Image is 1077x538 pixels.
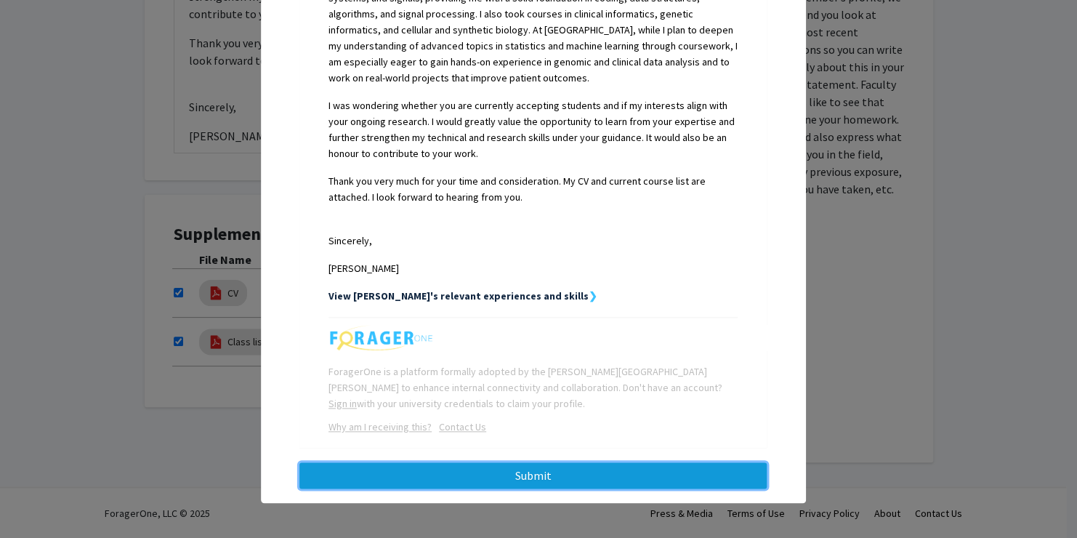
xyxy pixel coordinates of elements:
[328,420,432,433] u: Why am I receiving this?
[432,420,486,433] a: Opens in a new tab
[328,173,738,205] p: Thank you very much for your time and consideration. My CV and current course list are attached. ...
[328,365,722,410] span: ForagerOne is a platform formally adopted by the [PERSON_NAME][GEOGRAPHIC_DATA][PERSON_NAME] to e...
[328,262,399,275] span: [PERSON_NAME]
[328,420,432,433] a: Opens in a new tab
[328,289,589,302] strong: View [PERSON_NAME]'s relevant experiences and skills
[439,420,486,433] u: Contact Us
[299,462,767,489] button: Submit
[328,397,357,410] a: Sign in
[11,473,62,527] iframe: Chat
[589,289,597,302] strong: ❯
[328,233,738,249] p: Sincerely,
[328,97,738,161] p: I was wondering whether you are currently accepting students and if my interests align with your ...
